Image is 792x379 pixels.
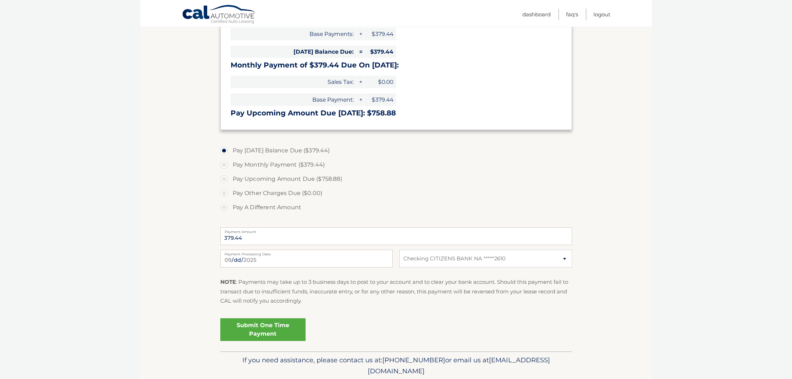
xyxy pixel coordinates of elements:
span: = [357,45,364,58]
label: Pay Monthly Payment ($379.44) [220,158,572,172]
strong: NOTE [220,278,236,285]
span: + [357,93,364,106]
a: FAQ's [566,9,578,20]
input: Payment Amount [220,227,572,245]
span: [PHONE_NUMBER] [382,356,445,364]
p: : Payments may take up to 3 business days to post to your account and to clear your bank account.... [220,277,572,305]
span: Sales Tax: [231,76,356,88]
a: Submit One Time Payment [220,318,306,341]
span: [DATE] Balance Due: [231,45,356,58]
label: Pay [DATE] Balance Due ($379.44) [220,144,572,158]
a: Logout [593,9,610,20]
span: $379.44 [364,28,396,40]
label: Payment Processing Date [220,250,393,255]
h3: Pay Upcoming Amount Due [DATE]: $758.88 [231,109,562,118]
h3: Monthly Payment of $379.44 Due On [DATE]: [231,61,562,70]
span: + [357,76,364,88]
span: Base Payment: [231,93,356,106]
label: Pay Upcoming Amount Due ($758.88) [220,172,572,186]
p: If you need assistance, please contact us at: or email us at [225,354,567,377]
label: Pay A Different Amount [220,200,572,215]
label: Pay Other Charges Due ($0.00) [220,186,572,200]
span: $379.44 [364,93,396,106]
span: $0.00 [364,76,396,88]
input: Payment Date [220,250,393,267]
span: $379.44 [364,45,396,58]
a: Dashboard [522,9,551,20]
label: Payment Amount [220,227,572,233]
span: + [357,28,364,40]
span: Base Payments: [231,28,356,40]
a: Cal Automotive [182,5,257,25]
